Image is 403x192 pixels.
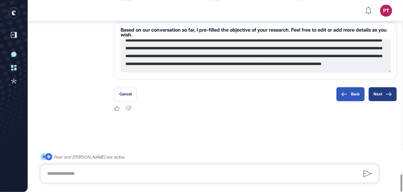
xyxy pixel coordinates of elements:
[121,27,391,37] h6: Based on our conversation so far, I pre-filled the objective of your research. Feel free to edit ...
[380,5,392,17] button: PT
[114,87,137,101] button: Cancel
[336,87,365,101] button: Back
[368,87,397,101] button: Next
[54,153,125,161] div: Peer and [PERSON_NAME] are active
[8,8,19,18] div: entrapeer-logo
